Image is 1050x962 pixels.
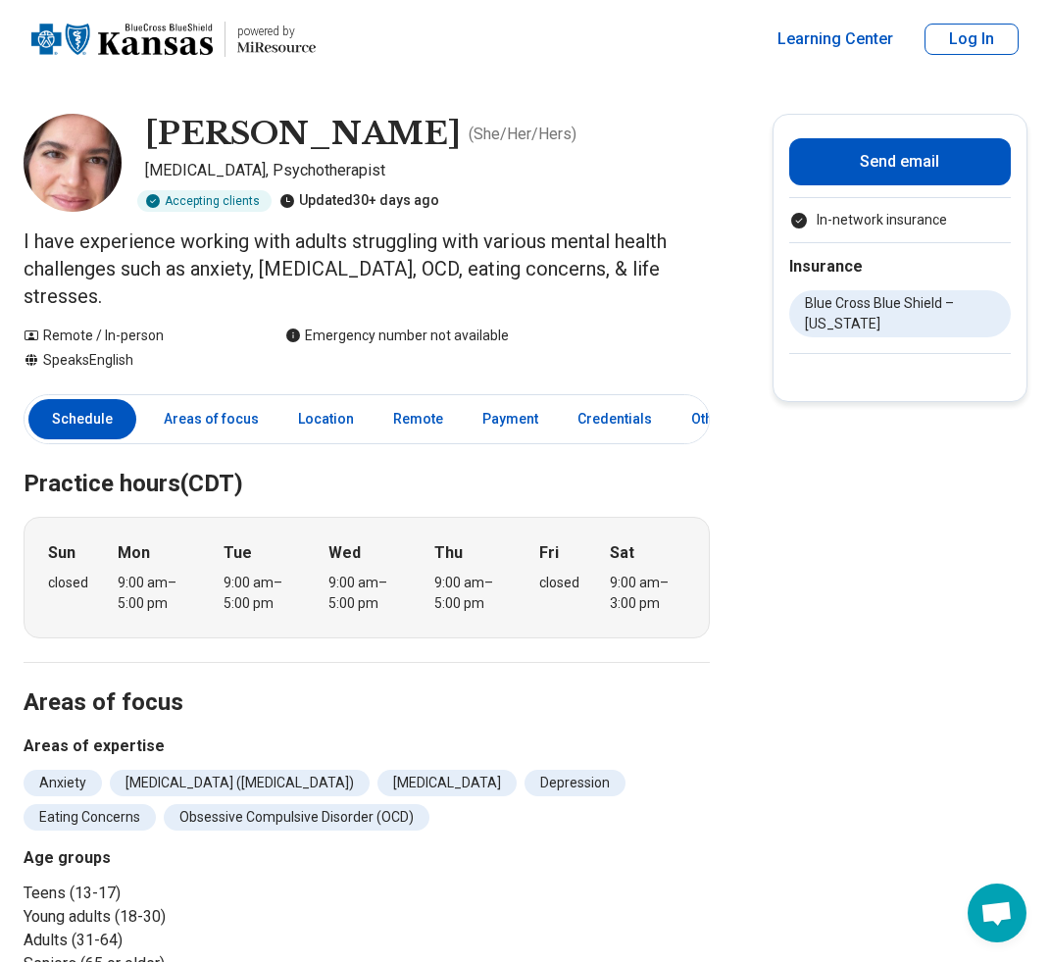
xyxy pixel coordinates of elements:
[24,326,246,346] div: Remote / In-person
[48,573,88,593] div: closed
[925,24,1019,55] button: Log In
[118,541,150,565] strong: Mon
[471,399,550,439] a: Payment
[789,138,1011,185] button: Send email
[789,210,1011,230] li: In-network insurance
[164,804,429,831] li: Obsessive Compulsive Disorder (OCD)
[525,770,625,796] li: Depression
[24,421,710,501] h2: Practice hours (CDT)
[28,399,136,439] a: Schedule
[48,541,75,565] strong: Sun
[24,770,102,796] li: Anxiety
[224,541,252,565] strong: Tue
[434,541,463,565] strong: Thu
[110,770,370,796] li: [MEDICAL_DATA] ([MEDICAL_DATA])
[789,290,1011,337] li: Blue Cross Blue Shield – [US_STATE]
[24,882,359,905] li: Teens (13-17)
[24,350,246,371] div: Speaks English
[24,517,710,638] div: When does the program meet?
[285,326,509,346] div: Emergency number not available
[31,8,316,71] a: Home page
[286,399,366,439] a: Location
[328,541,361,565] strong: Wed
[137,190,272,212] div: Accepting clients
[610,573,685,614] div: 9:00 am – 3:00 pm
[152,399,271,439] a: Areas of focus
[381,399,455,439] a: Remote
[237,24,316,39] p: powered by
[24,905,359,929] li: Young adults (18-30)
[24,734,710,758] h3: Areas of expertise
[434,573,510,614] div: 9:00 am – 5:00 pm
[24,846,359,870] h3: Age groups
[679,399,750,439] a: Other
[24,929,359,952] li: Adults (31-64)
[789,210,1011,230] ul: Payment options
[539,573,579,593] div: closed
[377,770,517,796] li: [MEDICAL_DATA]
[145,159,710,182] p: [MEDICAL_DATA], Psychotherapist
[469,123,576,146] p: ( She/Her/Hers )
[279,190,439,212] div: Updated 30+ days ago
[539,541,559,565] strong: Fri
[968,884,1026,942] div: Open chat
[566,399,664,439] a: Credentials
[24,228,710,310] p: I have experience working with adults struggling with various mental health challenges such as an...
[24,804,156,831] li: Eating Concerns
[610,541,634,565] strong: Sat
[24,639,710,720] h2: Areas of focus
[224,573,299,614] div: 9:00 am – 5:00 pm
[789,255,1011,278] h2: Insurance
[328,573,404,614] div: 9:00 am – 5:00 pm
[777,27,893,51] a: Learning Center
[24,114,122,212] img: Jordan De Herrara, Psychologist
[145,114,461,155] h1: [PERSON_NAME]
[118,573,193,614] div: 9:00 am – 5:00 pm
